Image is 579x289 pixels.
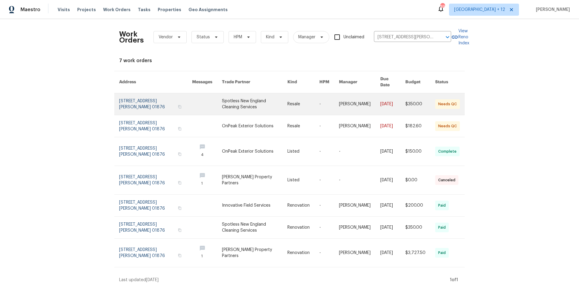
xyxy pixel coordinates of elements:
[315,195,334,217] td: -
[158,7,181,13] span: Properties
[315,217,334,239] td: -
[177,180,182,186] button: Copy Address
[375,71,400,93] th: Due Date
[119,31,144,43] h2: Work Orders
[146,278,159,282] span: [DATE]
[187,71,217,93] th: Messages
[283,71,315,93] th: Kind
[533,7,570,13] span: [PERSON_NAME]
[77,7,96,13] span: Projects
[374,33,434,42] input: Enter in an address
[217,166,283,195] td: [PERSON_NAME] Property Partners
[450,277,458,283] div: 1 of 1
[266,34,274,40] span: Kind
[334,195,375,217] td: [PERSON_NAME]
[315,71,334,93] th: HPM
[177,151,182,157] button: Copy Address
[283,115,315,137] td: Resale
[334,137,375,166] td: -
[334,217,375,239] td: [PERSON_NAME]
[197,34,210,40] span: Status
[343,34,364,40] span: Unclaimed
[21,7,40,13] span: Maestro
[119,58,460,64] div: 7 work orders
[283,217,315,239] td: Renovation
[177,253,182,258] button: Copy Address
[283,137,315,166] td: Listed
[334,115,375,137] td: [PERSON_NAME]
[443,33,452,41] button: Open
[217,137,283,166] td: OnPeak Exterior Solutions
[315,93,334,115] td: -
[283,239,315,267] td: Renovation
[58,7,70,13] span: Visits
[217,93,283,115] td: Spotless New England Cleaning Services
[298,34,315,40] span: Manager
[283,93,315,115] td: Resale
[217,239,283,267] td: [PERSON_NAME] Property Partners
[217,71,283,93] th: Trade Partner
[400,71,430,93] th: Budget
[334,239,375,267] td: [PERSON_NAME]
[440,4,445,10] div: 89
[177,205,182,211] button: Copy Address
[334,166,375,195] td: -
[334,93,375,115] td: [PERSON_NAME]
[430,71,465,93] th: Status
[217,217,283,239] td: Spotless New England Cleaning Services
[234,34,242,40] span: HPM
[283,166,315,195] td: Listed
[217,115,283,137] td: OnPeak Exterior Solutions
[159,34,173,40] span: Vendor
[177,126,182,132] button: Copy Address
[138,8,150,12] span: Tasks
[217,195,283,217] td: Innovative Field Services
[315,137,334,166] td: -
[451,28,469,46] a: View Reno Index
[315,115,334,137] td: -
[315,166,334,195] td: -
[114,71,187,93] th: Address
[334,71,375,93] th: Manager
[454,7,505,13] span: [GEOGRAPHIC_DATA] + 12
[119,277,448,283] div: Last updated
[103,7,131,13] span: Work Orders
[315,239,334,267] td: -
[283,195,315,217] td: Renovation
[188,7,228,13] span: Geo Assignments
[177,227,182,233] button: Copy Address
